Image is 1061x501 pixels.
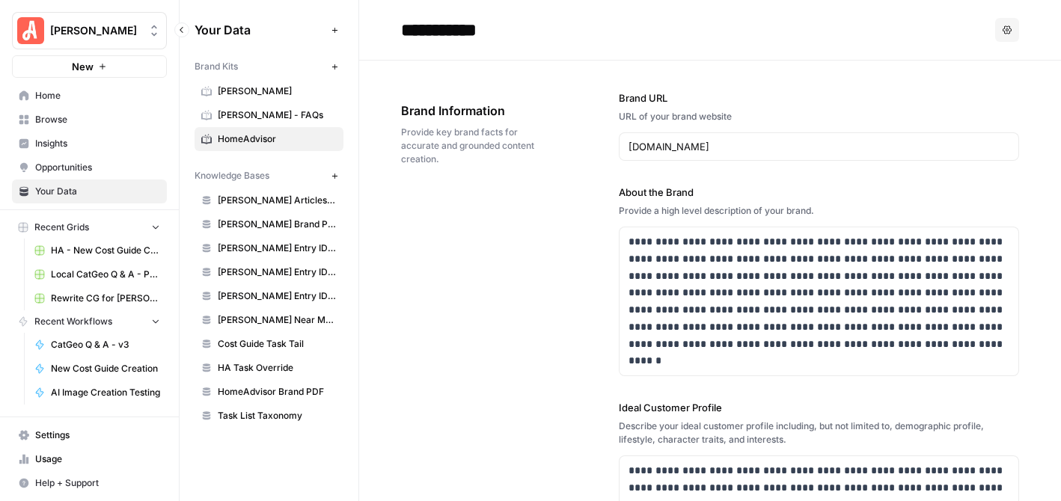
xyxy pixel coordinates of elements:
button: Recent Workflows [12,310,167,333]
span: Cost Guide Task Tail [218,337,337,351]
img: Angi Logo [17,17,44,44]
a: HomeAdvisor Brand PDF [195,380,343,404]
span: Knowledge Bases [195,169,269,182]
a: [PERSON_NAME] Near Me Sitemap [195,308,343,332]
span: [PERSON_NAME] Articles Sitemaps [218,194,337,207]
div: Describe your ideal customer profile including, but not limited to, demographic profile, lifestyl... [619,419,1020,446]
span: Task List Taxonomy [218,409,337,422]
span: [PERSON_NAME] Entry IDs: Questions [218,265,337,279]
span: [PERSON_NAME] Near Me Sitemap [218,313,337,327]
span: [PERSON_NAME] Entry IDs: Location [218,242,337,255]
a: AI Image Creation Testing [28,381,167,405]
span: Recent Workflows [34,315,112,328]
button: New [12,55,167,78]
a: Rewrite CG for [PERSON_NAME] - Grading version Grid [28,286,167,310]
span: [PERSON_NAME] [218,84,337,98]
a: New Cost Guide Creation [28,357,167,381]
span: Recent Grids [34,221,89,234]
div: Provide a high level description of your brand. [619,204,1020,218]
span: Home [35,89,160,102]
span: New [72,59,94,74]
span: HA Task Override [218,361,337,375]
a: Task List Taxonomy [195,404,343,428]
span: Opportunities [35,161,160,174]
a: [PERSON_NAME] Entry IDs: Location [195,236,343,260]
a: [PERSON_NAME] [195,79,343,103]
span: AI Image Creation Testing [51,386,160,399]
span: Your Data [195,21,325,39]
label: Brand URL [619,90,1020,105]
a: [PERSON_NAME] Entry IDs: Questions [195,260,343,284]
button: Help + Support [12,471,167,495]
span: [PERSON_NAME] [50,23,141,38]
span: Settings [35,428,160,442]
span: Insights [35,137,160,150]
span: Local CatGeo Q & A - Pass/Fail v2 Grid [51,268,160,281]
span: Help + Support [35,476,160,490]
input: www.sundaysoccer.com [629,139,1010,154]
a: [PERSON_NAME] Entry IDs: Unified Task [195,284,343,308]
a: HomeAdvisor [195,127,343,151]
span: Brand Information [401,102,535,120]
span: Browse [35,113,160,126]
button: Recent Grids [12,216,167,239]
span: CatGeo Q & A - v3 [51,338,160,351]
a: HA Task Override [195,356,343,380]
label: Ideal Customer Profile [619,400,1020,415]
span: HomeAdvisor Brand PDF [218,385,337,399]
a: [PERSON_NAME] - FAQs [195,103,343,127]
span: New Cost Guide Creation [51,362,160,375]
span: Brand Kits [195,60,238,73]
a: Usage [12,447,167,471]
span: [PERSON_NAME] - FAQs [218,108,337,122]
span: [PERSON_NAME] Brand PDF [218,218,337,231]
a: HA - New Cost Guide Creation Grid [28,239,167,262]
div: URL of your brand website [619,110,1020,123]
button: Workspace: Angi [12,12,167,49]
span: Usage [35,452,160,466]
a: [PERSON_NAME] Articles Sitemaps [195,188,343,212]
span: [PERSON_NAME] Entry IDs: Unified Task [218,289,337,303]
label: About the Brand [619,185,1020,200]
span: Rewrite CG for [PERSON_NAME] - Grading version Grid [51,292,160,305]
span: Provide key brand facts for accurate and grounded content creation. [401,126,535,166]
a: Insights [12,132,167,156]
a: Your Data [12,179,167,203]
span: HomeAdvisor [218,132,337,146]
a: Home [12,84,167,108]
a: Cost Guide Task Tail [195,332,343,356]
a: Opportunities [12,156,167,179]
a: Settings [12,423,167,447]
a: Local CatGeo Q & A - Pass/Fail v2 Grid [28,262,167,286]
span: Your Data [35,185,160,198]
a: CatGeo Q & A - v3 [28,333,167,357]
span: HA - New Cost Guide Creation Grid [51,244,160,257]
a: [PERSON_NAME] Brand PDF [195,212,343,236]
a: Browse [12,108,167,132]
